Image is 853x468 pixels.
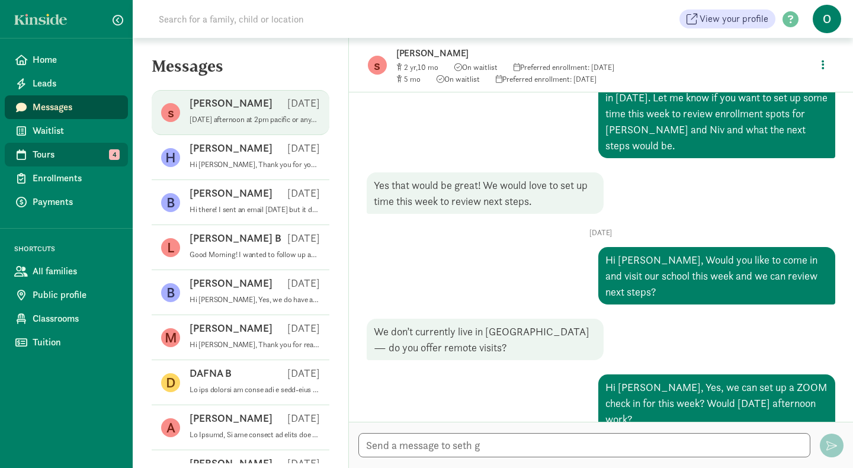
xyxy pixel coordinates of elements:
[700,12,768,26] span: View your profile
[598,374,835,432] div: Hi [PERSON_NAME], Yes, we can set up a ZOOM check in for this week? Would [DATE] afternoon work?
[287,96,320,110] p: [DATE]
[5,307,128,331] a: Classrooms
[190,411,272,425] p: [PERSON_NAME]
[5,72,128,95] a: Leads
[33,76,118,91] span: Leads
[190,321,272,335] p: [PERSON_NAME]
[161,328,180,347] figure: M
[33,53,118,67] span: Home
[5,190,128,214] a: Payments
[190,250,320,259] p: Good Morning! I wanted to follow up as we received your waitlist application. I will also email y...
[679,9,775,28] a: View your profile
[287,411,320,425] p: [DATE]
[161,238,180,257] figure: L
[161,148,180,167] figure: H
[190,295,320,304] p: Hi [PERSON_NAME], Yes, we do have a spot available for 4 weeks for your [DEMOGRAPHIC_DATA]. Would...
[5,119,128,143] a: Waitlist
[33,335,118,350] span: Tuition
[287,231,320,245] p: [DATE]
[190,340,320,350] p: Hi [PERSON_NAME], Thank you for reaching out. Do you have time later [DATE] to talk more on the p...
[190,96,272,110] p: [PERSON_NAME]
[404,62,418,72] span: 2
[33,124,118,138] span: Waitlist
[5,95,128,119] a: Messages
[404,74,421,84] span: 5
[287,186,320,200] p: [DATE]
[813,5,841,33] span: O
[190,115,320,124] p: [DATE] afternoon at 2pm pacific or anytime [DATE] afternoon would work for us!
[287,276,320,290] p: [DATE]
[598,247,835,304] div: Hi [PERSON_NAME], Would you like to come in and visit our school this week and we can review next...
[161,103,180,122] figure: s
[33,312,118,326] span: Classrooms
[367,172,604,214] div: Yes that would be great! We would love to set up time this week to review next steps.
[33,100,118,114] span: Messages
[190,366,232,380] p: DAFNA B
[287,321,320,335] p: [DATE]
[190,160,320,169] p: Hi [PERSON_NAME], Thank you for your interest in Our Beginning School as a potential partner in y...
[287,141,320,155] p: [DATE]
[33,171,118,185] span: Enrollments
[454,62,498,72] span: On waitlist
[5,331,128,354] a: Tuition
[190,276,272,290] p: [PERSON_NAME]
[368,56,387,75] figure: s
[152,7,484,31] input: Search for a family, child or location
[5,48,128,72] a: Home
[5,283,128,307] a: Public profile
[5,166,128,190] a: Enrollments
[33,195,118,209] span: Payments
[190,231,281,245] p: [PERSON_NAME] B
[33,148,118,162] span: Tours
[514,62,614,72] span: Preferred enrollment: [DATE]
[33,288,118,302] span: Public profile
[190,385,320,395] p: Lo ips dolorsi am conse adi e sedd-eius tempo inc utla et dol Magnaa Enimadm veni qui nostru ex u...
[418,62,438,72] span: 10
[161,283,180,302] figure: B
[396,45,769,62] p: [PERSON_NAME]
[190,186,272,200] p: [PERSON_NAME]
[5,259,128,283] a: All families
[367,228,835,238] p: [DATE]
[133,57,348,85] h5: Messages
[190,430,320,440] p: Lo Ipsumd, Si ame consect ad elits doe t inci-utla etdol mag aliq en adm Veniam Quisnos exer ull ...
[190,141,272,155] p: [PERSON_NAME]
[33,264,118,278] span: All families
[287,366,320,380] p: [DATE]
[161,373,180,392] figure: D
[598,53,835,158] div: Hi [PERSON_NAME], No worries! I will have a spot available for both Niv and [PERSON_NAME] in [DAT...
[496,74,597,84] span: Preferred enrollment: [DATE]
[5,143,128,166] a: Tours 4
[161,193,180,212] figure: B
[190,205,320,214] p: Hi there! I sent an email [DATE] but it dawned on me that all of our communications have been thr...
[437,74,480,84] span: On waitlist
[367,319,604,360] div: We don’t currently live in [GEOGRAPHIC_DATA]— do you offer remote visits?
[161,418,180,437] figure: A
[109,149,120,160] span: 4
